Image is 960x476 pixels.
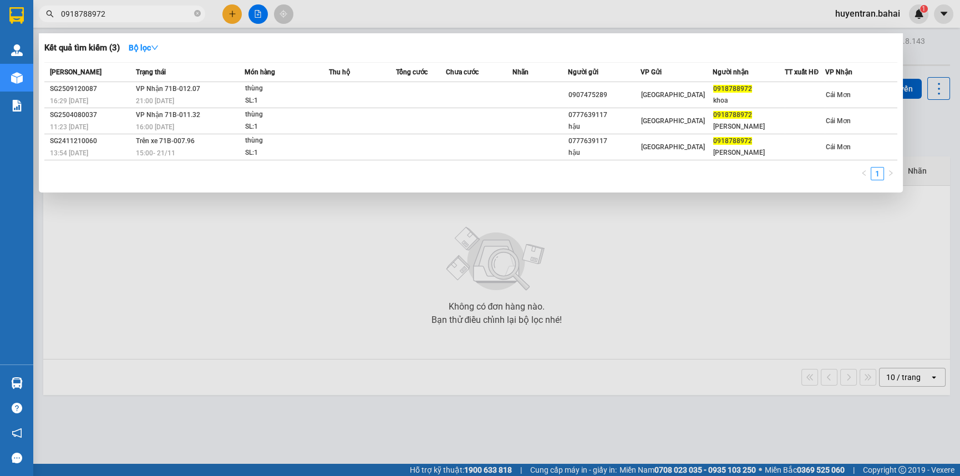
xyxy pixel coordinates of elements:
[136,137,195,145] span: Trên xe 71B-007.96
[785,68,819,76] span: TT xuất HĐ
[713,111,752,119] span: 0918788972
[871,167,884,180] li: 1
[825,68,852,76] span: VP Nhận
[568,135,639,147] div: 0777639117
[641,91,705,99] span: [GEOGRAPHIC_DATA]
[871,168,883,180] a: 1
[641,143,705,151] span: [GEOGRAPHIC_DATA]
[568,109,639,121] div: 0777639117
[713,95,784,107] div: khoa
[713,147,784,159] div: [PERSON_NAME]
[120,39,167,57] button: Bộ lọcdown
[887,170,894,176] span: right
[245,121,328,133] div: SL: 1
[861,170,867,176] span: left
[641,68,662,76] span: VP Gửi
[396,68,428,76] span: Tổng cước
[825,91,850,99] span: Cái Mơn
[136,68,166,76] span: Trạng thái
[136,123,174,131] span: 16:00 [DATE]
[884,167,897,180] li: Next Page
[245,83,328,95] div: thùng
[713,121,784,133] div: [PERSON_NAME]
[245,147,328,159] div: SL: 1
[50,109,133,121] div: SG2504080037
[245,135,328,147] div: thùng
[245,95,328,107] div: SL: 1
[11,377,23,389] img: warehouse-icon
[151,44,159,52] span: down
[825,117,850,125] span: Cái Mơn
[44,42,120,54] h3: Kết quả tìm kiếm ( 3 )
[61,8,192,20] input: Tìm tên, số ĐT hoặc mã đơn
[136,97,174,105] span: 21:00 [DATE]
[245,109,328,121] div: thùng
[825,143,850,151] span: Cái Mơn
[9,7,24,24] img: logo-vxr
[136,149,175,157] span: 15:00 - 21/11
[11,72,23,84] img: warehouse-icon
[884,167,897,180] button: right
[568,121,639,133] div: hậu
[641,117,705,125] span: [GEOGRAPHIC_DATA]
[129,43,159,52] strong: Bộ lọc
[11,100,23,112] img: solution-icon
[50,68,101,76] span: [PERSON_NAME]
[12,453,22,463] span: message
[446,68,479,76] span: Chưa cước
[12,428,22,438] span: notification
[12,403,22,413] span: question-circle
[857,167,871,180] button: left
[136,111,200,119] span: VP Nhận 71B-011.32
[329,68,350,76] span: Thu hộ
[50,123,88,131] span: 11:23 [DATE]
[713,137,752,145] span: 0918788972
[568,147,639,159] div: hậu
[136,85,200,93] span: VP Nhận 71B-012.07
[568,68,598,76] span: Người gửi
[857,167,871,180] li: Previous Page
[11,44,23,56] img: warehouse-icon
[713,85,752,93] span: 0918788972
[46,10,54,18] span: search
[512,68,529,76] span: Nhãn
[50,83,133,95] div: SG2509120087
[568,89,639,101] div: 0907475289
[713,68,749,76] span: Người nhận
[50,97,88,105] span: 16:29 [DATE]
[194,9,201,19] span: close-circle
[50,149,88,157] span: 13:54 [DATE]
[245,68,275,76] span: Món hàng
[194,10,201,17] span: close-circle
[50,135,133,147] div: SG2411210060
